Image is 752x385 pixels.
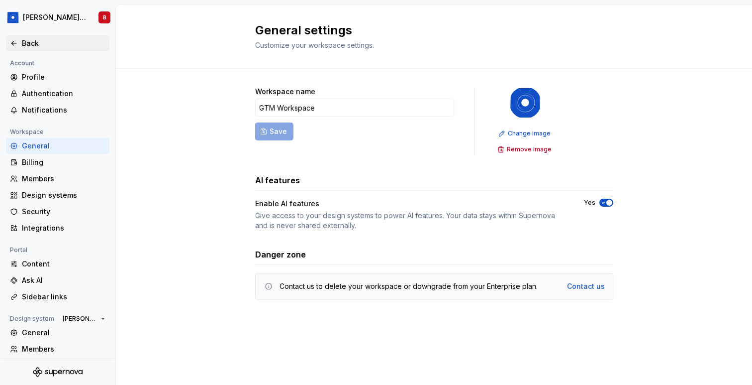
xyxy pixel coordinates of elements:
[6,35,109,51] a: Back
[255,249,306,260] h3: Danger zone
[280,281,538,291] div: Contact us to delete your workspace or downgrade from your Enterprise plan.
[22,190,105,200] div: Design systems
[584,199,595,207] label: Yes
[2,6,113,28] button: [PERSON_NAME] Design SystemB
[22,72,105,82] div: Profile
[6,272,109,288] a: Ask AI
[6,102,109,118] a: Notifications
[22,105,105,115] div: Notifications
[7,11,19,23] img: 049812b6-2877-400d-9dc9-987621144c16.png
[22,157,105,167] div: Billing
[255,41,374,49] span: Customize your workspace settings.
[33,367,83,377] svg: Supernova Logo
[22,275,105,285] div: Ask AI
[507,145,552,153] span: Remove image
[6,69,109,85] a: Profile
[22,344,105,354] div: Members
[22,207,105,217] div: Security
[6,220,109,236] a: Integrations
[255,22,601,38] h2: General settings
[509,87,541,119] img: 049812b6-2877-400d-9dc9-987621144c16.png
[6,341,109,357] a: Members
[22,174,105,184] div: Members
[6,57,38,69] div: Account
[22,38,105,48] div: Back
[22,89,105,99] div: Authentication
[6,256,109,272] a: Content
[567,281,605,291] a: Contact us
[22,328,105,338] div: General
[6,325,109,341] a: General
[6,187,109,203] a: Design systems
[6,204,109,220] a: Security
[103,13,106,21] div: B
[63,315,97,323] span: [PERSON_NAME] Design System
[494,142,556,156] button: Remove image
[6,358,109,374] a: Versions
[6,126,48,138] div: Workspace
[22,141,105,151] div: General
[6,313,58,325] div: Design system
[508,129,551,137] span: Change image
[255,199,319,209] div: Enable AI features
[6,171,109,187] a: Members
[495,127,555,140] button: Change image
[255,174,300,186] h3: AI features
[6,86,109,102] a: Authentication
[22,292,105,302] div: Sidebar links
[255,87,315,97] label: Workspace name
[6,244,31,256] div: Portal
[23,12,87,22] div: [PERSON_NAME] Design System
[6,154,109,170] a: Billing
[255,211,566,231] div: Give access to your design systems to power AI features. Your data stays within Supernova and is ...
[6,138,109,154] a: General
[22,259,105,269] div: Content
[22,223,105,233] div: Integrations
[6,289,109,305] a: Sidebar links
